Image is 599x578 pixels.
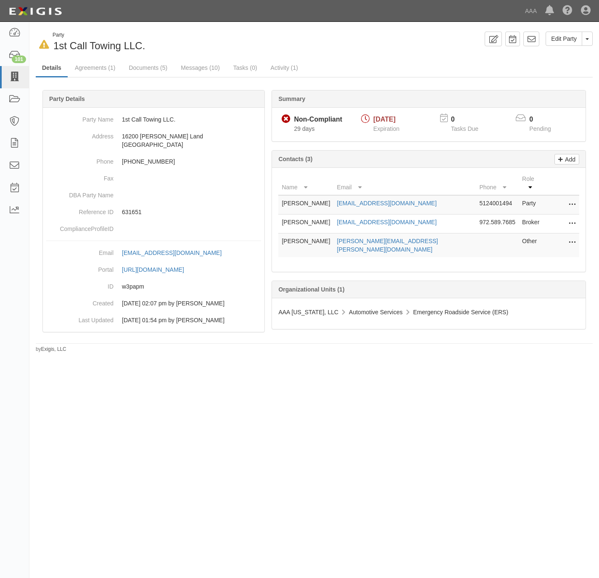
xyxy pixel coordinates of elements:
[36,346,66,353] small: by
[294,125,314,132] span: Since 08/19/2025
[562,6,573,16] i: Help Center - Complianz
[46,312,261,329] dd: 11/25/2024 01:54 pm by Benjamin Tully
[46,111,261,128] dd: 1st Call Towing LLC.
[39,40,49,49] i: In Default since 09/02/2025
[46,278,261,295] dd: w3papm
[174,59,226,76] a: Messages (10)
[373,125,399,132] span: Expiration
[278,233,333,257] td: [PERSON_NAME]
[519,215,546,233] td: Broker
[337,238,438,253] a: [PERSON_NAME][EMAIL_ADDRESS][PERSON_NAME][DOMAIN_NAME]
[554,154,579,164] a: Add
[46,111,113,124] dt: Party Name
[373,116,396,123] span: [DATE]
[46,153,113,166] dt: Phone
[122,59,174,76] a: Documents (5)
[122,208,261,216] p: 631651
[122,266,193,273] a: [URL][DOMAIN_NAME]
[334,171,476,195] th: Email
[349,309,403,316] span: Automotive Services
[278,309,338,316] span: AAA [US_STATE], LLC
[46,295,261,312] dd: 07/20/2023 02:07 pm by Samantha Molina
[36,59,68,77] a: Details
[476,195,519,215] td: 5124001494
[46,220,113,233] dt: ComplianceProfileID
[46,170,113,183] dt: Fax
[46,153,261,170] dd: [PHONE_NUMBER]
[476,171,519,195] th: Phone
[41,346,66,352] a: Exigis, LLC
[6,4,64,19] img: logo-5460c22ac91f19d4615b14bd174203de0afe785f0fc80cf4dbbc73dc1793850b.png
[521,3,541,19] a: AAA
[519,233,546,257] td: Other
[278,156,312,162] b: Contacts (3)
[46,128,113,141] dt: Address
[46,261,113,274] dt: Portal
[53,32,145,39] div: Party
[563,154,575,164] p: Add
[476,215,519,233] td: 972.589.7685
[278,286,344,293] b: Organizational Units (1)
[529,115,561,125] p: 0
[519,195,546,215] td: Party
[122,249,222,257] div: [EMAIL_ADDRESS][DOMAIN_NAME]
[278,195,333,215] td: [PERSON_NAME]
[546,32,582,46] a: Edit Party
[46,278,113,291] dt: ID
[413,309,508,316] span: Emergency Roadside Service (ERS)
[46,128,261,153] dd: 16200 [PERSON_NAME] Land [GEOGRAPHIC_DATA]
[46,295,113,308] dt: Created
[337,219,437,225] a: [EMAIL_ADDRESS][DOMAIN_NAME]
[294,115,342,125] div: Non-Compliant
[12,56,26,63] div: 101
[337,200,437,207] a: [EMAIL_ADDRESS][DOMAIN_NAME]
[122,249,231,256] a: [EMAIL_ADDRESS][DOMAIN_NAME]
[46,244,113,257] dt: Email
[46,187,113,199] dt: DBA Party Name
[282,115,290,124] i: Non-Compliant
[53,40,145,51] span: 1st Call Towing LLC.
[46,204,113,216] dt: Reference ID
[278,95,305,102] b: Summary
[529,125,551,132] span: Pending
[451,125,478,132] span: Tasks Due
[278,215,333,233] td: [PERSON_NAME]
[69,59,121,76] a: Agreements (1)
[278,171,333,195] th: Name
[227,59,264,76] a: Tasks (0)
[46,312,113,324] dt: Last Updated
[264,59,304,76] a: Activity (1)
[451,115,489,125] p: 0
[519,171,546,195] th: Role
[36,32,308,53] div: 1st Call Towing LLC.
[49,95,85,102] b: Party Details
